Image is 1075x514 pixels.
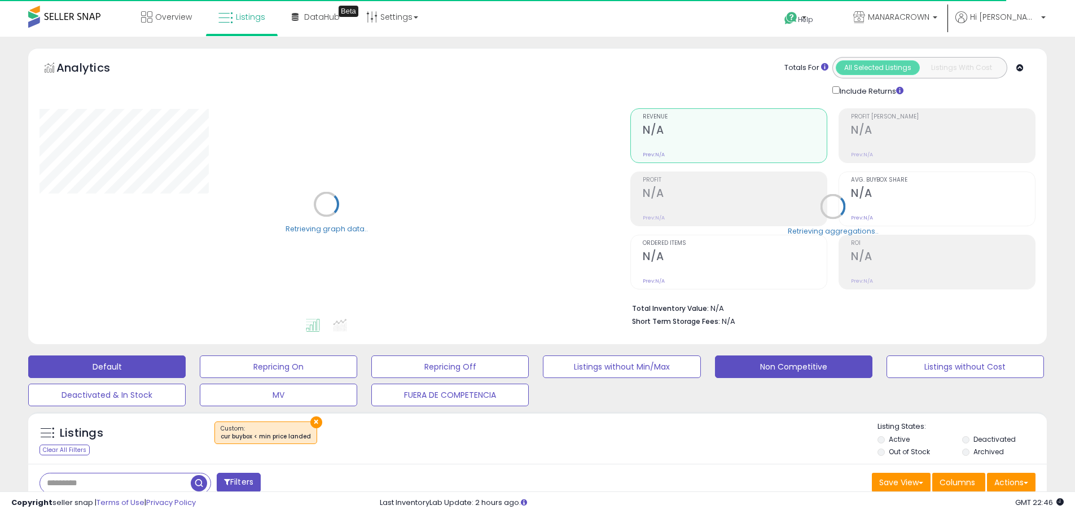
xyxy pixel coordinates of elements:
[987,473,1035,492] button: Actions
[155,11,192,23] span: Overview
[310,416,322,428] button: ×
[715,355,872,378] button: Non Competitive
[371,384,529,406] button: FUERA DE COMPETENCIA
[775,3,835,37] a: Help
[200,384,357,406] button: MV
[200,355,357,378] button: Repricing On
[1015,497,1064,508] span: 2025-09-11 22:46 GMT
[798,15,813,24] span: Help
[824,84,917,97] div: Include Returns
[221,433,311,441] div: cur buybox < min price landed
[889,434,910,444] label: Active
[940,477,975,488] span: Columns
[887,355,1044,378] button: Listings without Cost
[40,445,90,455] div: Clear All Filters
[371,355,529,378] button: Repricing Off
[889,447,930,456] label: Out of Stock
[28,384,186,406] button: Deactivated & In Stock
[217,473,261,493] button: Filters
[236,11,265,23] span: Listings
[11,497,52,508] strong: Copyright
[56,60,132,78] h5: Analytics
[919,60,1003,75] button: Listings With Cost
[286,223,368,234] div: Retrieving graph data..
[11,498,196,508] div: seller snap | |
[973,434,1016,444] label: Deactivated
[970,11,1038,23] span: Hi [PERSON_NAME]
[932,473,985,492] button: Columns
[973,447,1004,456] label: Archived
[339,6,358,17] div: Tooltip anchor
[955,11,1046,37] a: Hi [PERSON_NAME]
[146,497,196,508] a: Privacy Policy
[784,63,828,73] div: Totals For
[788,226,879,236] div: Retrieving aggregations..
[304,11,340,23] span: DataHub
[28,355,186,378] button: Default
[877,421,1047,432] p: Listing States:
[221,424,311,441] span: Custom:
[868,11,929,23] span: MANARACROWN
[380,498,1064,508] div: Last InventoryLab Update: 2 hours ago.
[60,425,103,441] h5: Listings
[543,355,700,378] button: Listings without Min/Max
[96,497,144,508] a: Terms of Use
[836,60,920,75] button: All Selected Listings
[784,11,798,25] i: Get Help
[872,473,931,492] button: Save View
